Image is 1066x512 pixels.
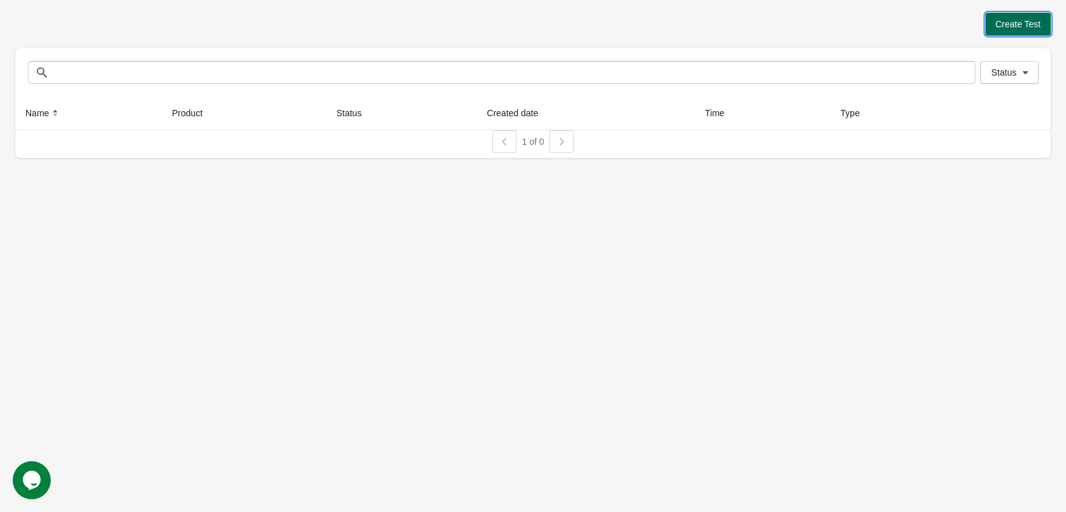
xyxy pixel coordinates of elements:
button: Name [20,102,67,125]
button: Created date [482,102,556,125]
button: Product [167,102,220,125]
button: Type [836,102,878,125]
iframe: chat widget [13,461,53,499]
button: Create Test [985,13,1051,36]
span: Status [991,67,1017,77]
button: Status [980,61,1039,84]
button: Time [700,102,742,125]
span: 1 of 0 [522,137,544,147]
button: Status [331,102,379,125]
span: Create Test [996,19,1041,29]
